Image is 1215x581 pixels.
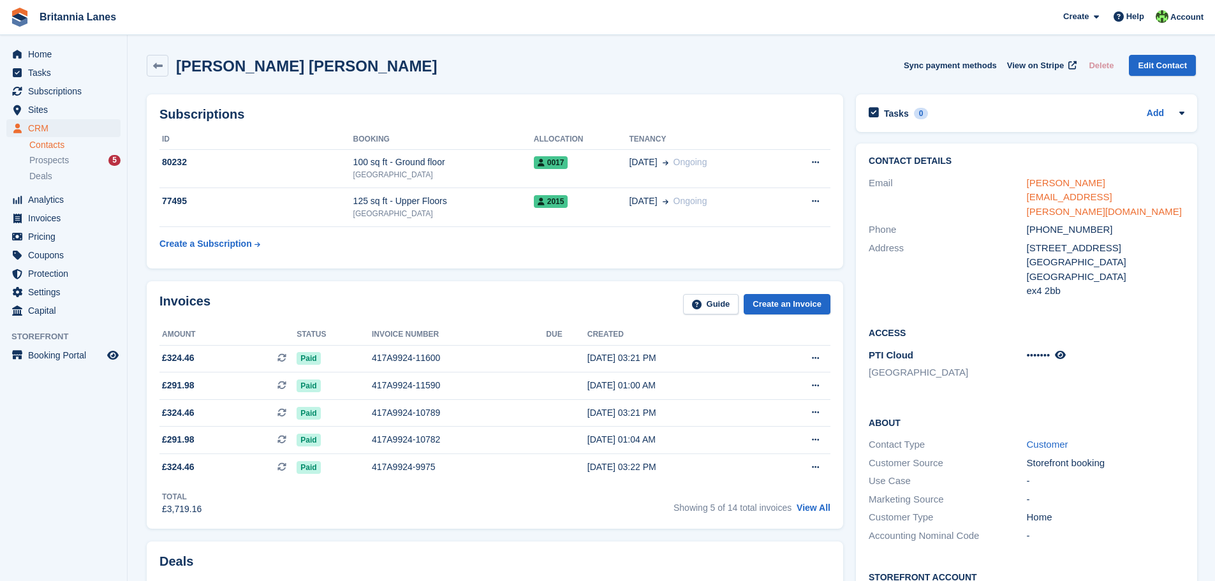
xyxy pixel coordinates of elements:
th: Booking [353,129,534,150]
a: Preview store [105,348,121,363]
div: 417A9924-11590 [372,379,546,392]
div: 0 [914,108,929,119]
span: Deals [29,170,52,182]
img: Robert Parr [1156,10,1168,23]
span: Create [1063,10,1089,23]
span: Paid [297,461,320,474]
a: Britannia Lanes [34,6,121,27]
th: Invoice number [372,325,546,345]
div: 125 sq ft - Upper Floors [353,195,534,208]
span: Protection [28,265,105,283]
div: 77495 [159,195,353,208]
div: - [1027,474,1184,489]
button: Sync payment methods [904,55,997,76]
th: Amount [159,325,297,345]
div: [DATE] 03:21 PM [587,406,763,420]
div: [STREET_ADDRESS] [1027,241,1184,256]
a: Add [1147,107,1164,121]
span: Sites [28,101,105,119]
span: Subscriptions [28,82,105,100]
div: 417A9924-10782 [372,433,546,446]
span: Capital [28,302,105,320]
span: PTI Cloud [869,349,913,360]
a: Deals [29,170,121,183]
a: View All [797,503,830,513]
div: ex4 2bb [1027,284,1184,298]
h2: Access [869,326,1184,339]
a: menu [6,82,121,100]
img: stora-icon-8386f47178a22dfd0bd8f6a31ec36ba5ce8667c1dd55bd0f319d3a0aa187defe.svg [10,8,29,27]
div: Accounting Nominal Code [869,529,1026,543]
a: menu [6,209,121,227]
div: Marketing Source [869,492,1026,507]
th: Allocation [534,129,630,150]
span: View on Stripe [1007,59,1064,72]
a: menu [6,283,121,301]
div: [DATE] 03:22 PM [587,460,763,474]
div: 80232 [159,156,353,169]
a: Contacts [29,139,121,151]
h2: Contact Details [869,156,1184,166]
div: 417A9924-11600 [372,351,546,365]
a: Create a Subscription [159,232,260,256]
div: [GEOGRAPHIC_DATA] [1027,255,1184,270]
div: Customer Type [869,510,1026,525]
h2: [PERSON_NAME] [PERSON_NAME] [176,57,437,75]
th: ID [159,129,353,150]
span: Paid [297,379,320,392]
span: Analytics [28,191,105,209]
div: 417A9924-9975 [372,460,546,474]
span: ••••••• [1027,349,1050,360]
div: Contact Type [869,438,1026,452]
a: menu [6,101,121,119]
a: menu [6,45,121,63]
div: Storefront booking [1027,456,1184,471]
a: [PERSON_NAME][EMAIL_ADDRESS][PERSON_NAME][DOMAIN_NAME] [1027,177,1182,217]
div: Email [869,176,1026,219]
a: Edit Contact [1129,55,1196,76]
div: Create a Subscription [159,237,252,251]
th: Tenancy [629,129,779,150]
span: Paid [297,352,320,365]
div: [GEOGRAPHIC_DATA] [1027,270,1184,284]
span: CRM [28,119,105,137]
span: [DATE] [629,195,657,208]
span: £291.98 [162,379,195,392]
h2: Subscriptions [159,107,830,122]
h2: About [869,416,1184,429]
a: Customer [1027,439,1068,450]
div: £3,719.16 [162,503,202,516]
div: Total [162,491,202,503]
span: Settings [28,283,105,301]
span: Account [1170,11,1204,24]
button: Delete [1084,55,1119,76]
a: menu [6,228,121,246]
span: Pricing [28,228,105,246]
h2: Tasks [884,108,909,119]
div: [DATE] 01:00 AM [587,379,763,392]
th: Status [297,325,372,345]
th: Created [587,325,763,345]
div: Home [1027,510,1184,525]
span: 0017 [534,156,568,169]
h2: Invoices [159,294,210,315]
a: menu [6,346,121,364]
div: - [1027,492,1184,507]
div: 5 [108,155,121,166]
a: Guide [683,294,739,315]
a: Prospects 5 [29,154,121,167]
div: Customer Source [869,456,1026,471]
a: menu [6,302,121,320]
span: 2015 [534,195,568,208]
div: 417A9924-10789 [372,406,546,420]
span: Invoices [28,209,105,227]
h2: Deals [159,554,193,569]
a: View on Stripe [1002,55,1079,76]
span: Tasks [28,64,105,82]
div: [DATE] 03:21 PM [587,351,763,365]
span: £291.98 [162,433,195,446]
div: - [1027,529,1184,543]
div: Address [869,241,1026,298]
div: Use Case [869,474,1026,489]
span: Booking Portal [28,346,105,364]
